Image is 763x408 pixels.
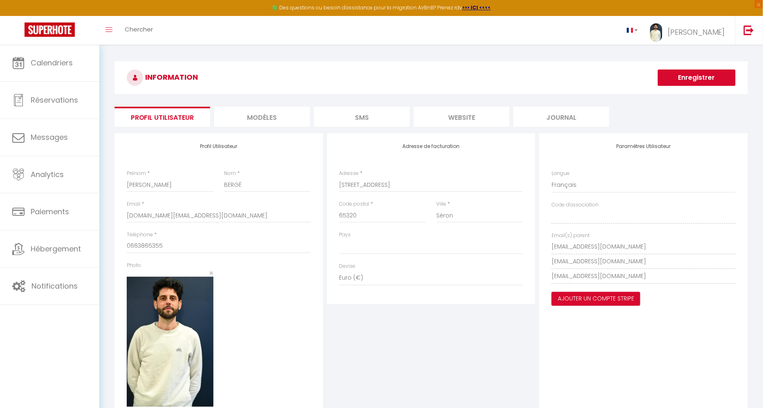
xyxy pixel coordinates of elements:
li: Journal [514,107,609,127]
button: Ajouter un compte Stripe [552,292,640,306]
button: Close [209,269,213,277]
label: Langue [552,170,570,177]
a: Chercher [119,16,159,45]
li: SMS [314,107,410,127]
h3: INFORMATION [114,61,748,94]
span: Paiements [31,206,69,217]
label: Prénom [127,170,146,177]
label: Devise [339,262,356,270]
a: ... [PERSON_NAME] [644,16,735,45]
span: Analytics [31,169,64,179]
button: Enregistrer [658,69,736,86]
span: Chercher [125,25,153,34]
span: × [209,268,213,278]
span: Hébergement [31,244,81,254]
li: website [414,107,509,127]
img: ... [650,23,662,42]
span: Notifications [31,281,78,291]
label: Email [127,200,140,208]
span: [PERSON_NAME] [668,27,725,37]
img: logout [744,25,754,35]
li: Profil Utilisateur [114,107,210,127]
label: Adresse [339,170,359,177]
h4: Profil Utilisateur [127,143,311,149]
h4: Paramètres Utilisateur [552,143,736,149]
img: 17307903740012.jpg [127,277,213,407]
label: Nom [224,170,236,177]
label: Pays [339,231,351,239]
span: Calendriers [31,58,73,68]
label: Photo [127,262,141,269]
span: Réservations [31,95,78,105]
span: Messages [31,132,68,142]
label: Email(s) parent [552,232,590,240]
a: >>> ICI <<<< [462,4,491,11]
label: Code d'association [552,201,599,209]
label: Ville [437,200,447,208]
label: Code postal [339,200,370,208]
h4: Adresse de facturation [339,143,523,149]
li: MODÈLES [214,107,310,127]
img: Super Booking [25,22,75,37]
label: Téléphone [127,231,153,239]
